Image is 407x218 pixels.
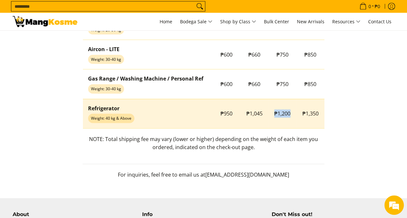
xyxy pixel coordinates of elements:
span: [EMAIL_ADDRESS][DOMAIN_NAME] [205,171,289,178]
span: Weight: 40 kg & Above [88,114,134,123]
span: ₱950 [220,110,232,117]
a: New Arrivals [294,13,328,30]
p: For inquiries, feel free to email us at [83,171,324,185]
p: NOTE: Total shipping fee may vary (lower or higher) depending on the weight of each item you orde... [83,135,324,158]
a: Bodega Sale [177,13,216,30]
a: Resources [329,13,364,30]
span: ₱0 [374,4,381,9]
span: ₱750 [277,51,288,58]
span: ₱660 [248,81,260,88]
span: New Arrivals [297,18,324,25]
h4: Info [142,211,265,218]
td: ₱600 [212,40,241,70]
span: ₱1,350 [302,110,319,117]
strong: Gas Range / Washing Machine / Personal Ref [88,75,203,82]
span: Weight: 30-40 kg [88,84,124,93]
span: Bodega Sale [180,18,212,26]
span: We're online! [38,67,89,132]
span: Bulk Center [264,18,289,25]
span: ₱750 [277,81,288,88]
a: Shop by Class [217,13,259,30]
span: ₱850 [304,81,316,88]
div: Chat with us now [34,36,109,45]
td: ₱600 [212,70,241,99]
a: Home [156,13,175,30]
span: ₱660 [248,51,260,58]
span: Resources [332,18,360,26]
span: Home [160,18,172,25]
div: Minimize live chat window [106,3,122,19]
span: 0 [367,4,372,9]
span: Shop by Class [220,18,256,26]
span: Contact Us [368,18,391,25]
a: Bulk Center [261,13,292,30]
nav: Main Menu [84,13,395,30]
span: ₱1,200 [274,110,290,117]
strong: Refrigerator [88,105,119,112]
img: Shipping &amp; Delivery Page l Mang Kosme: Home Appliances Warehouse Sale! [13,16,77,27]
strong: Aircon - LITE [88,46,119,53]
span: ₱850 [304,51,316,58]
a: Contact Us [365,13,395,30]
textarea: Type your message and hit 'Enter' [3,147,123,170]
span: • [357,3,382,10]
span: ₱1,045 [246,110,263,117]
h4: Don't Miss out! [271,211,394,218]
button: Search [195,2,205,11]
h4: About [13,211,136,218]
span: Weight: 30-40 kg [88,55,124,64]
